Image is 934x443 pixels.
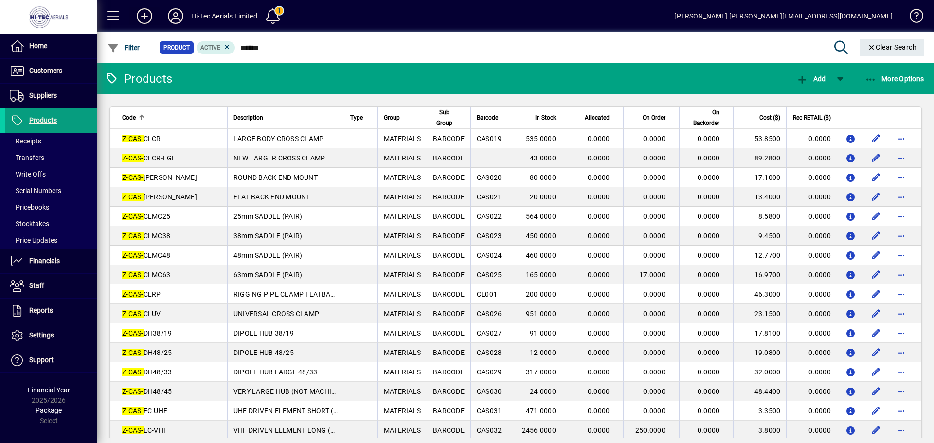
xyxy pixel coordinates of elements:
span: 24.0000 [530,388,556,395]
button: Edit [868,228,884,244]
span: CAS024 [477,251,502,259]
span: 91.0000 [530,329,556,337]
span: DH38/19 [122,329,172,337]
span: Allocated [585,112,610,123]
span: NEW LARGER CROSS CLAMP [233,154,325,162]
span: BARCODE [433,135,465,142]
span: 48mm SADDLE (PAIR) [233,251,303,259]
em: Z-CAS- [122,329,144,337]
div: On Backorder [685,107,729,128]
span: EC-UHF [122,407,167,415]
a: Reports [5,299,97,323]
span: CAS019 [477,135,502,142]
span: 0.0000 [588,174,610,181]
a: Pricebooks [5,199,97,215]
button: More options [894,209,909,224]
button: More options [894,286,909,302]
span: 0.0000 [643,135,665,142]
span: 0.0000 [588,213,610,220]
span: 0.0000 [643,388,665,395]
span: BARCODE [433,310,465,318]
em: Z-CAS- [122,349,144,356]
span: 0.0000 [588,426,610,434]
span: CLMC63 [122,271,170,279]
td: 12.7700 [733,246,786,265]
div: Group [384,112,421,123]
span: CAS025 [477,271,502,279]
span: Sub Group [433,107,456,128]
span: 951.0000 [526,310,556,318]
em: Z-CAS- [122,388,144,395]
span: RIGGING PIPE CLAMP FLATBAR, GALV - DRG 1618 [233,290,393,298]
td: 0.0000 [786,343,837,362]
span: Suppliers [29,91,57,99]
span: BARCODE [433,426,465,434]
span: CAS027 [477,329,502,337]
span: Stocktakes [10,220,49,228]
em: Z-CAS- [122,154,144,162]
span: 0.0000 [588,407,610,415]
a: Staff [5,274,97,298]
td: 0.0000 [786,421,837,440]
span: CAS021 [477,193,502,201]
a: Customers [5,59,97,83]
span: Active [200,44,220,51]
span: 0.0000 [698,407,720,415]
td: 0.0000 [786,382,837,401]
span: CAS020 [477,174,502,181]
span: 0.0000 [698,193,720,201]
td: 13.4000 [733,187,786,207]
span: 0.0000 [588,310,610,318]
span: Cost ($) [759,112,780,123]
span: 0.0000 [588,329,610,337]
span: 0.0000 [698,310,720,318]
div: [PERSON_NAME] [PERSON_NAME][EMAIL_ADDRESS][DOMAIN_NAME] [674,8,893,24]
em: Z-CAS- [122,213,144,220]
td: 0.0000 [786,401,837,421]
span: 0.0000 [698,213,720,220]
span: MATERIALS [384,193,421,201]
span: 535.0000 [526,135,556,142]
a: Write Offs [5,166,97,182]
div: Description [233,112,338,123]
span: 20.0000 [530,193,556,201]
button: Edit [868,306,884,321]
span: Product [163,43,190,53]
span: Group [384,112,400,123]
span: [PERSON_NAME] [122,193,197,201]
mat-chip: Activation Status: Active [197,41,235,54]
span: 12.0000 [530,349,556,356]
td: 48.4400 [733,382,786,401]
span: Clear Search [867,43,917,51]
span: 0.0000 [698,349,720,356]
span: Home [29,42,47,50]
td: 8.5800 [733,207,786,226]
span: BARCODE [433,407,465,415]
span: 0.0000 [643,154,665,162]
span: UNIVERSAL CROSS CLAMP [233,310,319,318]
button: Filter [105,39,143,56]
span: CLCR-LGE [122,154,176,162]
span: FLAT BACK END MOUNT [233,193,310,201]
span: In Stock [535,112,556,123]
span: MATERIALS [384,251,421,259]
td: 3.8000 [733,421,786,440]
td: 16.9700 [733,265,786,284]
span: 0.0000 [588,388,610,395]
span: MATERIALS [384,290,421,298]
span: Support [29,356,54,364]
span: CAS031 [477,407,502,415]
span: 250.0000 [635,426,665,434]
span: 0.0000 [643,193,665,201]
div: Hi-Tec Aerials Limited [191,8,257,24]
button: More options [894,131,909,146]
td: 0.0000 [786,246,837,265]
span: DH48/33 [122,368,172,376]
td: 23.1500 [733,304,786,323]
button: More options [894,384,909,399]
button: Profile [160,7,191,25]
span: [PERSON_NAME] [122,174,197,181]
span: BARCODE [433,349,465,356]
span: 0.0000 [698,388,720,395]
span: 0.0000 [643,232,665,240]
